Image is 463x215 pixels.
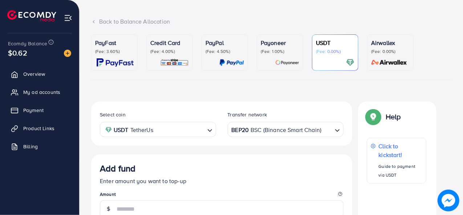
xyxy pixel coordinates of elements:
img: image [438,190,459,211]
p: PayFast [95,38,134,47]
img: image [64,50,71,57]
p: PayPal [206,38,244,47]
img: Popup guide [367,110,380,123]
span: My ad accounts [23,88,60,96]
div: Search for option [100,122,216,137]
a: Billing [5,139,74,154]
p: (Fee: 1.00%) [261,49,299,54]
img: card [160,58,189,67]
p: Payoneer [261,38,299,47]
p: (Fee: 3.60%) [95,49,134,54]
span: $0.62 [8,47,27,58]
a: Product Links [5,121,74,136]
p: (Fee: 0.00%) [316,49,354,54]
input: Search for option [155,124,204,135]
strong: USDT [114,125,129,135]
p: Airwallex [371,38,410,47]
img: menu [64,14,72,22]
p: Help [386,112,401,121]
span: Ecomdy Balance [8,40,47,47]
p: USDT [316,38,354,47]
div: Back to Balance Allocation [91,17,451,26]
p: Credit Card [150,38,189,47]
img: card [369,58,410,67]
label: Transfer network [228,111,267,118]
legend: Amount [100,191,344,200]
span: Product Links [23,125,54,132]
h3: Add fund [100,163,135,174]
p: (Fee: 4.50%) [206,49,244,54]
span: BSC (Binance Smart Chain) [251,125,321,135]
span: Overview [23,70,45,78]
span: Payment [23,107,44,114]
img: card [275,58,299,67]
p: Enter amount you want to top-up [100,177,344,185]
img: coin [105,127,112,133]
img: card [219,58,244,67]
a: Overview [5,67,74,81]
p: (Fee: 0.00%) [371,49,410,54]
strong: BEP20 [232,125,249,135]
a: Payment [5,103,74,117]
img: card [97,58,134,67]
img: card [346,58,354,67]
input: Search for option [322,124,332,135]
span: TetherUs [130,125,153,135]
label: Select coin [100,111,126,118]
span: Billing [23,143,38,150]
p: Click to kickstart! [379,142,422,159]
a: My ad accounts [5,85,74,99]
div: Search for option [228,122,344,137]
img: logo [7,10,56,21]
p: Guide to payment via USDT [379,162,422,179]
p: (Fee: 4.00%) [150,49,189,54]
